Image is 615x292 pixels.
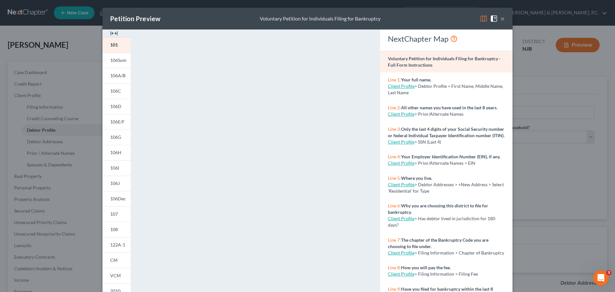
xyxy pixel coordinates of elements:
img: expand-e0f6d898513216a626fdd78e52531dac95497ffd26381d4c15ee2fc46db09dca.svg [110,29,118,37]
span: 106Sum [110,57,127,63]
img: help-close-5ba153eb36485ed6c1ea00a893f15db1cb9b99d6cae46e1a8edb6c62d00a1a76.svg [490,15,498,22]
a: 106E/F [102,114,131,129]
strong: Only the last 4 digits of your Social Security number or federal Individual Taxpayer Identificati... [388,126,504,138]
a: Client Profile [388,111,414,117]
a: Client Profile [388,139,414,145]
a: 107 [102,206,131,222]
span: 106C [110,88,121,94]
a: 106G [102,129,131,145]
span: 106A/B [110,73,126,78]
a: VCM [102,268,131,283]
div: Voluntary Petition for Individuals Filing for Bankruptcy [260,15,381,22]
span: 107 [110,211,118,217]
span: Line 4: [388,154,401,159]
div: NextChapter Map [388,34,505,44]
span: Line 1: [388,77,401,82]
span: > Debtor Addresses > +New Address > Select 'Residential' for Type [388,182,504,194]
span: 101 [110,42,118,47]
strong: Where you live. [401,175,432,181]
button: × [500,15,505,22]
a: 106H [102,145,131,160]
a: 106A/B [102,68,131,83]
span: Line 8: [388,265,401,270]
span: > Prior/Alternate Names > EIN [414,160,475,166]
span: Line 6: [388,203,401,208]
a: Client Profile [388,216,414,221]
span: 106Dec [110,196,126,201]
a: 108 [102,222,131,237]
span: Line 2: [388,105,401,110]
span: 106G [110,134,121,140]
a: Client Profile [388,250,414,255]
iframe: Intercom live chat [593,270,609,286]
span: 106H [110,150,121,155]
a: Client Profile [388,83,414,89]
span: Line 9: [388,286,401,292]
img: map-eea8200ae884c6f1103ae1953ef3d486a96c86aabb227e865a55264e3737af1f.svg [480,15,488,22]
a: 106Sum [102,53,131,68]
span: VCM [110,273,121,278]
span: 106J [110,180,120,186]
a: 122A-1 [102,237,131,253]
span: Line 3: [388,126,401,132]
a: 106C [102,83,131,99]
div: Petition Preview [110,14,160,23]
span: > Has debtor lived in jurisdiction for 180 days? [388,216,495,228]
strong: Your Employer Identification Number (EIN), if any. [401,154,500,159]
span: 106I [110,165,119,171]
strong: Voluntary Petition for Individuals Filing for Bankruptcy - Full Form Instructions [388,56,501,68]
span: 106E/F [110,119,125,124]
span: > SSN (Last 4) [414,139,441,145]
span: > Filing Information > Chapter of Bankruptcy [414,250,504,255]
a: 101 [102,37,131,53]
strong: How you will pay the fee. [401,265,451,270]
strong: All other names you have used in the last 8 years. [401,105,497,110]
span: > Debtor Profile > First Name, Middle Name, Last Name [388,83,503,95]
strong: Why you are choosing this district to file for bankruptcy. [388,203,488,215]
span: 122A-1 [110,242,125,247]
a: 106Dec [102,191,131,206]
a: CM [102,253,131,268]
strong: Your full name. [401,77,431,82]
span: 108 [110,227,118,232]
span: 106D [110,104,121,109]
strong: The chapter of the Bankruptcy Code you are choosing to file under. [388,237,488,249]
a: Client Profile [388,160,414,166]
a: 106J [102,176,131,191]
a: 106I [102,160,131,176]
span: Line 5: [388,175,401,181]
a: 106D [102,99,131,114]
a: Client Profile [388,271,414,277]
span: > Prior/Alternate Names [414,111,463,117]
a: Client Profile [388,182,414,187]
span: Line 7: [388,237,401,243]
span: > Filing Information > Filing Fee [414,271,478,277]
span: 3 [606,270,611,275]
span: CM [110,257,118,263]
